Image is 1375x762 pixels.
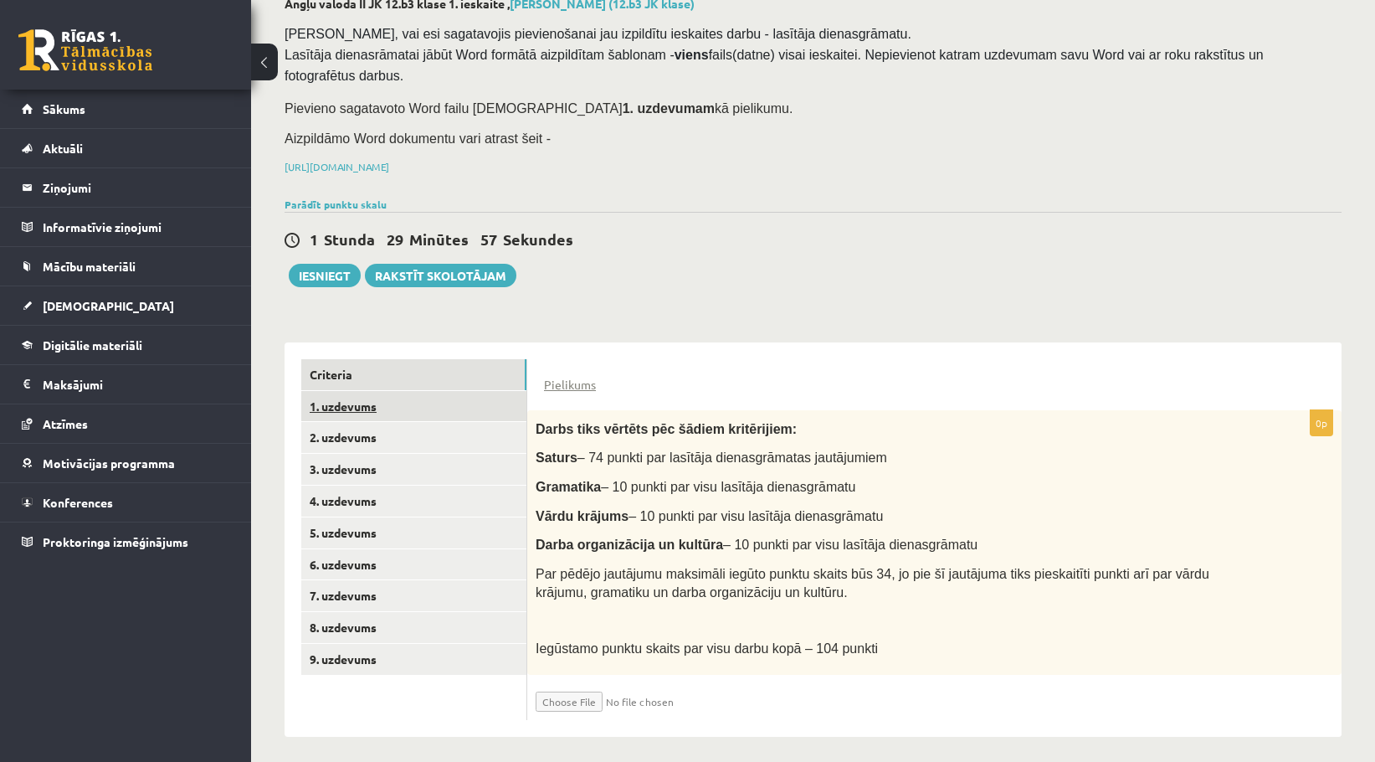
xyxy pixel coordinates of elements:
a: [DEMOGRAPHIC_DATA] [22,286,230,325]
a: Sākums [22,90,230,128]
span: Darbs tiks vērtēts pēc šādiem kritērijiem: [536,422,797,436]
span: Par pēdējo jautājumu maksimāli iegūto punktu skaits būs 34, jo pie šī jautājuma tiks pieskaitīti ... [536,567,1209,600]
span: Darba organizācija un kultūra [536,538,723,552]
strong: viens [675,48,709,62]
span: Motivācijas programma [43,456,175,471]
p: 0p [1310,409,1333,436]
span: Konferences [43,495,113,510]
a: 6. uzdevums [301,549,526,580]
a: Rīgas 1. Tālmācības vidusskola [18,29,152,71]
button: Iesniegt [289,264,361,287]
span: Aizpildāmo Word dokumentu vari atrast šeit - [285,131,551,146]
span: Sekundes [503,229,573,249]
span: – 74 punkti par lasītāja dienasgrāmatas jautājumiem [577,451,887,465]
span: [DEMOGRAPHIC_DATA] [43,298,174,313]
span: Vārdu krājums [536,509,628,523]
a: Mācību materiāli [22,247,230,286]
a: Atzīmes [22,404,230,443]
a: 7. uzdevums [301,580,526,611]
strong: 1. uzdevumam [623,101,715,116]
a: Pielikums [544,376,596,394]
span: – 10 punkti par visu lasītāja dienasgrāmatu [601,480,855,494]
a: 9. uzdevums [301,644,526,675]
span: Pievieno sagatavoto Word failu [DEMOGRAPHIC_DATA] kā pielikumu. [285,101,793,116]
legend: Informatīvie ziņojumi [43,208,230,246]
a: Digitālie materiāli [22,326,230,364]
span: Sākums [43,101,85,116]
span: Mācību materiāli [43,259,136,274]
a: Proktoringa izmēģinājums [22,523,230,561]
a: Konferences [22,483,230,522]
span: – 10 punkti par visu lasītāja dienasgrāmatu [723,538,977,552]
a: Rakstīt skolotājam [365,264,516,287]
a: 3. uzdevums [301,454,526,485]
a: Ziņojumi [22,168,230,207]
span: Proktoringa izmēģinājums [43,534,188,549]
a: Informatīvie ziņojumi [22,208,230,246]
span: [PERSON_NAME], vai esi sagatavojis pievienošanai jau izpildītu ieskaites darbu - lasītāja dienasg... [285,27,1267,83]
a: 4. uzdevums [301,486,526,517]
span: – 10 punkti par visu lasītāja dienasgrāmatu [628,509,883,523]
span: 29 [387,229,403,249]
span: Atzīmes [43,416,88,431]
a: Criteria [301,359,526,390]
a: Maksājumi [22,365,230,404]
a: 2. uzdevums [301,422,526,453]
a: 8. uzdevums [301,612,526,643]
a: Parādīt punktu skalu [285,198,387,211]
span: Minūtes [409,229,469,249]
span: Gramatika [536,480,601,494]
a: 1. uzdevums [301,391,526,422]
legend: Ziņojumi [43,168,230,207]
a: Motivācijas programma [22,444,230,482]
a: 5. uzdevums [301,517,526,548]
span: 57 [480,229,497,249]
span: Aktuāli [43,141,83,156]
span: 1 [310,229,318,249]
span: Digitālie materiāli [43,337,142,353]
a: Aktuāli [22,129,230,167]
span: Saturs [536,451,577,465]
span: Stunda [324,229,375,249]
a: [URL][DOMAIN_NAME] [285,160,389,173]
span: Iegūstamo punktu skaits par visu darbu kopā – 104 punkti [536,641,878,656]
legend: Maksājumi [43,365,230,404]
